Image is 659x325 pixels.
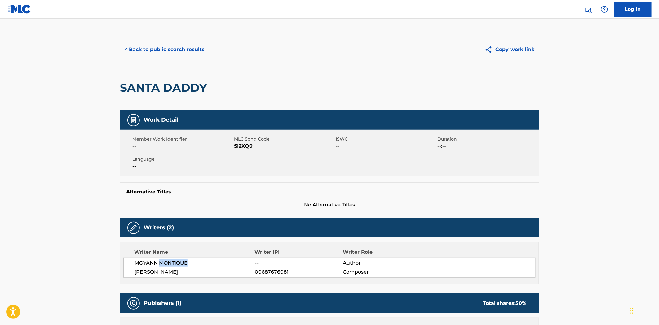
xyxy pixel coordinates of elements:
h5: Alternative Titles [126,189,533,195]
a: Log In [614,2,652,17]
span: Duration [437,136,537,142]
div: Writer Name [134,249,255,256]
img: Writers [130,224,137,232]
span: [PERSON_NAME] [135,268,255,276]
span: -- [336,142,436,150]
button: Copy work link [480,42,539,57]
span: Composer [343,268,423,276]
div: Help [598,3,611,15]
span: ISWC [336,136,436,142]
span: --:-- [437,142,537,150]
span: -- [132,162,232,170]
iframe: Chat Widget [628,295,659,325]
img: help [601,6,608,13]
button: < Back to public search results [120,42,209,57]
img: MLC Logo [7,5,31,14]
span: Language [132,156,232,162]
span: Author [343,259,423,267]
a: Public Search [582,3,595,15]
span: 50 % [516,300,527,306]
div: Writer Role [343,249,423,256]
h2: SANTA DADDY [120,81,210,95]
img: Copy work link [485,46,496,54]
span: SI2XQ0 [234,142,334,150]
div: Total shares: [483,300,527,307]
h5: Writers (2) [144,224,174,231]
h5: Publishers (1) [144,300,181,307]
span: MLC Song Code [234,136,334,142]
span: -- [132,142,232,150]
span: -- [255,259,343,267]
img: Work Detail [130,116,137,124]
span: 00687676081 [255,268,343,276]
span: MOYANN MONTIQUE [135,259,255,267]
div: Writer IPI [255,249,343,256]
img: Publishers [130,300,137,307]
img: search [585,6,592,13]
div: Drag [630,301,634,320]
span: No Alternative Titles [120,201,539,209]
h5: Work Detail [144,116,178,123]
span: Member Work Identifier [132,136,232,142]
